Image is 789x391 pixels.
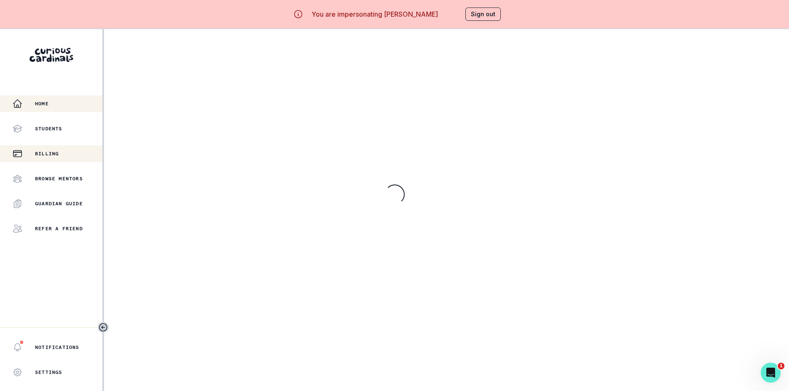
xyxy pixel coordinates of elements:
[778,363,784,369] span: 1
[35,125,62,132] p: Students
[35,369,62,376] p: Settings
[35,200,83,207] p: Guardian Guide
[465,7,501,21] button: Sign out
[35,100,49,107] p: Home
[761,363,781,383] iframe: Intercom live chat
[35,225,83,232] p: Refer a friend
[98,322,109,333] button: Toggle sidebar
[35,175,83,182] p: Browse Mentors
[30,48,73,62] img: Curious Cardinals Logo
[35,344,79,351] p: Notifications
[35,150,59,157] p: Billing
[312,9,438,19] p: You are impersonating [PERSON_NAME]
